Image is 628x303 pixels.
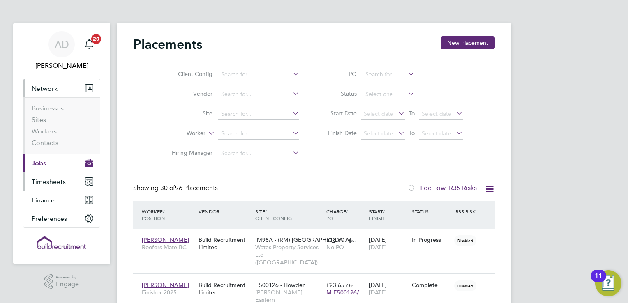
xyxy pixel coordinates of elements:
span: E500126 - Howden [255,281,306,289]
span: Network [32,85,58,92]
span: To [406,108,417,119]
span: [DATE] [369,243,387,251]
label: Start Date [320,110,357,117]
span: 20 [91,34,101,44]
div: Site [253,204,324,225]
span: / Position [142,208,165,221]
span: Disabled [454,235,476,246]
div: In Progress [412,236,450,243]
nav: Main navigation [13,23,110,264]
span: AD [55,39,69,50]
a: AD[PERSON_NAME] [23,31,100,71]
span: Aaron Dawson [23,61,100,71]
div: Build Recruitment Limited [196,232,253,255]
input: Search for... [218,69,299,80]
span: Wates Property Services Ltd ([GEOGRAPHIC_DATA]) [255,243,322,266]
a: [PERSON_NAME]Finisher 2025Build Recruitment LimitedE500126 - Howden[PERSON_NAME] - Eastern£23.65 ... [140,277,495,284]
a: Workers [32,127,57,135]
a: Sites [32,116,46,124]
input: Search for... [362,69,415,80]
span: Engage [56,281,79,288]
div: Build Recruitment Limited [196,277,253,300]
div: Start [367,204,410,225]
span: [PERSON_NAME] [142,281,189,289]
span: Preferences [32,215,67,223]
span: Select date [364,130,393,137]
span: Disabled [454,280,476,291]
label: Worker [158,129,205,138]
span: / hr [346,282,353,288]
span: £23.65 [326,281,344,289]
button: Finance [23,191,100,209]
button: Open Resource Center, 11 new notifications [595,270,621,296]
span: No PO [326,243,344,251]
label: Site [165,110,212,117]
div: Showing [133,184,219,193]
label: Client Config [165,70,212,78]
input: Search for... [218,108,299,120]
button: New Placement [441,36,495,49]
a: Businesses [32,104,64,112]
input: Select one [362,89,415,100]
span: IM98A - (RM) [GEOGRAPHIC_DATA]… [255,236,357,243]
span: To [406,128,417,138]
span: Select date [364,110,393,117]
span: Finisher 2025 [142,289,194,296]
span: Timesheets [32,178,66,186]
a: 20 [81,31,97,57]
a: [PERSON_NAME]Roofers Mate BCBuild Recruitment LimitedIM98A - (RM) [GEOGRAPHIC_DATA]…Wates Propert... [140,232,495,239]
img: buildrec-logo-retina.png [37,236,86,249]
label: Vendor [165,90,212,97]
span: Finance [32,196,55,204]
input: Search for... [218,128,299,140]
a: Go to home page [23,236,100,249]
label: Status [320,90,357,97]
div: Status [410,204,453,219]
label: PO [320,70,357,78]
span: / hr [346,237,353,243]
span: Powered by [56,274,79,281]
label: Hiring Manager [165,149,212,156]
div: Complete [412,281,450,289]
a: Powered byEngage [44,274,79,289]
span: Jobs [32,159,46,167]
input: Search for... [218,89,299,100]
div: Worker [140,204,196,225]
span: / Finish [369,208,385,221]
span: [PERSON_NAME] [142,236,189,243]
span: £18.70 [326,236,344,243]
span: 96 Placements [160,184,218,192]
div: Charge [324,204,367,225]
h2: Placements [133,36,202,53]
div: 11 [595,276,602,287]
span: [DATE] [369,289,387,296]
button: Network [23,79,100,97]
input: Search for... [218,148,299,159]
div: Network [23,97,100,154]
div: [DATE] [367,277,410,300]
div: IR35 Risk [452,204,480,219]
span: / Client Config [255,208,292,221]
button: Timesheets [23,172,100,191]
button: Preferences [23,209,100,227]
a: Contacts [32,139,58,147]
div: [DATE] [367,232,410,255]
button: Jobs [23,154,100,172]
span: 30 of [160,184,175,192]
span: Roofers Mate BC [142,243,194,251]
label: Finish Date [320,129,357,137]
span: M-E500126/… [326,289,365,296]
span: / PO [326,208,348,221]
label: Hide Low IR35 Risks [407,184,477,192]
div: Vendor [196,204,253,219]
span: Select date [422,110,451,117]
span: Select date [422,130,451,137]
